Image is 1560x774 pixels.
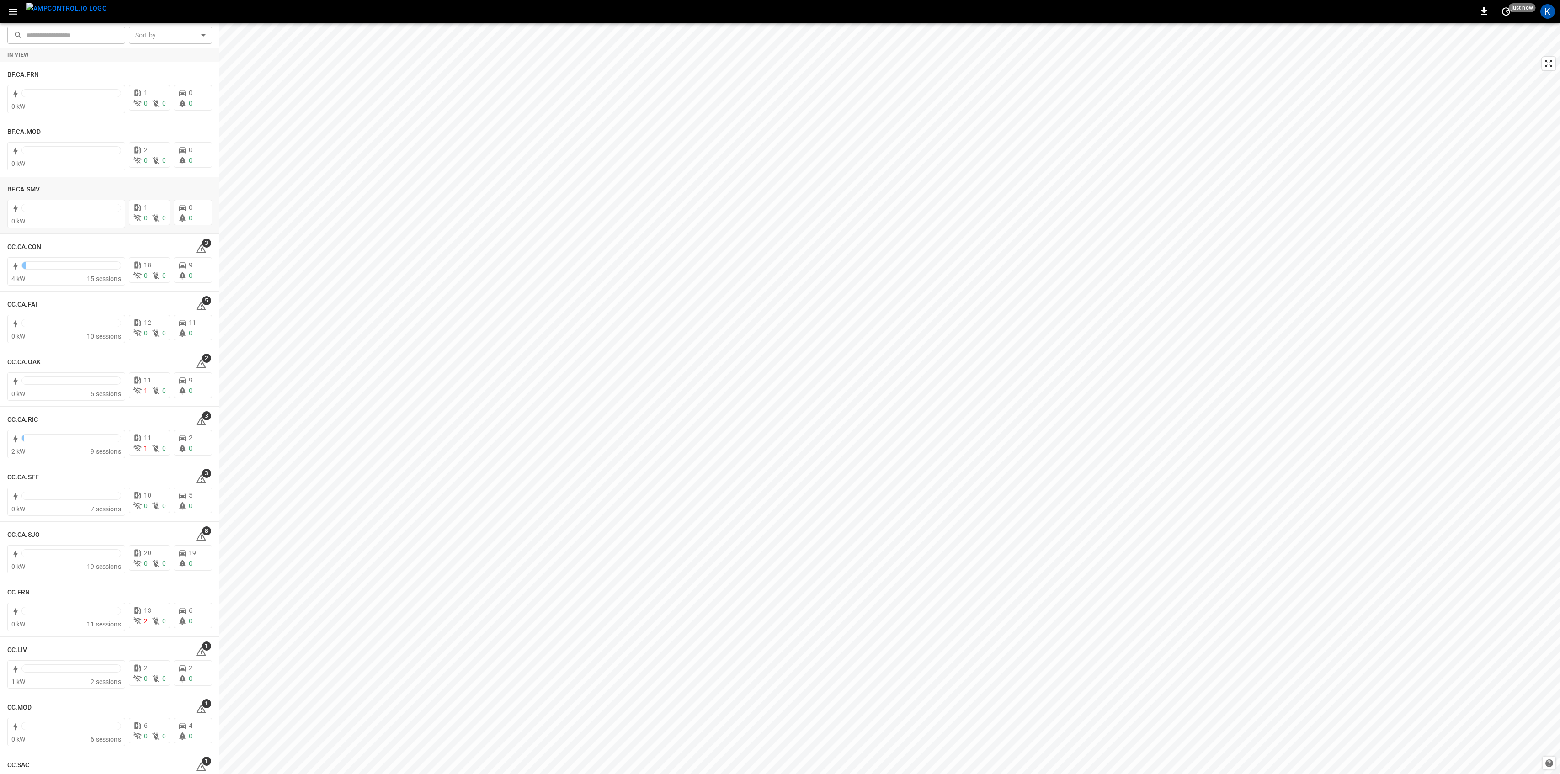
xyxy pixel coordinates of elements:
span: 0 [144,675,148,682]
span: 1 [202,641,211,651]
span: 0 [162,502,166,509]
span: 0 [189,214,192,222]
h6: BF.CA.MOD [7,127,41,137]
span: just now [1509,3,1536,12]
span: 2 [144,664,148,672]
h6: CC.SAC [7,760,30,770]
span: 2 kW [11,448,26,455]
span: 10 [144,492,151,499]
span: 11 [144,376,151,384]
span: 0 kW [11,563,26,570]
span: 4 [189,722,192,729]
span: 6 [189,607,192,614]
h6: CC.CA.OAK [7,357,41,367]
span: 0 [144,560,148,567]
span: 0 [162,157,166,164]
img: ampcontrol.io logo [26,3,107,14]
h6: CC.CA.SJO [7,530,40,540]
span: 0 [189,445,192,452]
span: 1 kW [11,678,26,685]
span: 15 sessions [87,275,121,282]
span: 1 [144,89,148,96]
span: 13 [144,607,151,614]
span: 10 sessions [87,333,121,340]
span: 0 [162,387,166,394]
span: 0 [189,272,192,279]
span: 0 [189,675,192,682]
span: 2 sessions [91,678,121,685]
span: 0 [189,204,192,211]
span: 0 [189,89,192,96]
span: 0 [189,157,192,164]
span: 18 [144,261,151,269]
span: 0 [189,502,192,509]
span: 0 kW [11,160,26,167]
span: 3 [202,469,211,478]
span: 11 [144,434,151,441]
button: set refresh interval [1499,4,1513,19]
span: 0 [162,100,166,107]
span: 0 [162,272,166,279]
span: 0 [162,560,166,567]
span: 12 [144,319,151,326]
span: 4 kW [11,275,26,282]
span: 0 [162,214,166,222]
span: 0 [144,214,148,222]
span: 1 [144,387,148,394]
span: 0 kW [11,620,26,628]
span: 0 [144,272,148,279]
span: 7 sessions [91,505,121,513]
span: 6 [144,722,148,729]
span: 0 kW [11,505,26,513]
span: 0 [189,560,192,567]
h6: CC.CA.RIC [7,415,38,425]
strong: In View [7,52,29,58]
h6: CC.MOD [7,703,32,713]
span: 5 sessions [91,390,121,398]
span: 5 [202,296,211,305]
span: 2 [189,434,192,441]
span: 19 [189,549,196,557]
span: 0 [144,100,148,107]
span: 0 kW [11,103,26,110]
span: 2 [202,354,211,363]
span: 0 [162,329,166,337]
span: 0 kW [11,217,26,225]
span: 0 [162,445,166,452]
span: 8 [202,526,211,535]
h6: CC.CA.FAI [7,300,37,310]
span: 19 sessions [87,563,121,570]
span: 11 sessions [87,620,121,628]
span: 0 [144,502,148,509]
span: 1 [144,204,148,211]
span: 2 [189,664,192,672]
span: 11 [189,319,196,326]
span: 0 [162,675,166,682]
span: 2 [144,617,148,625]
span: 0 [189,387,192,394]
span: 0 [144,329,148,337]
span: 5 [189,492,192,499]
span: 0 kW [11,390,26,398]
span: 2 [144,146,148,154]
span: 20 [144,549,151,557]
div: profile-icon [1540,4,1555,19]
span: 3 [202,239,211,248]
span: 0 [144,732,148,740]
span: 3 [202,411,211,420]
span: 0 [189,617,192,625]
span: 0 [189,146,192,154]
span: 9 [189,376,192,384]
h6: BF.CA.FRN [7,70,39,80]
h6: CC.FRN [7,588,30,598]
h6: CC.LIV [7,645,27,655]
span: 0 kW [11,736,26,743]
span: 1 [144,445,148,452]
span: 9 [189,261,192,269]
span: 0 [162,617,166,625]
span: 9 sessions [91,448,121,455]
h6: CC.CA.CON [7,242,41,252]
span: 0 [189,329,192,337]
span: 0 [162,732,166,740]
span: 1 [202,757,211,766]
